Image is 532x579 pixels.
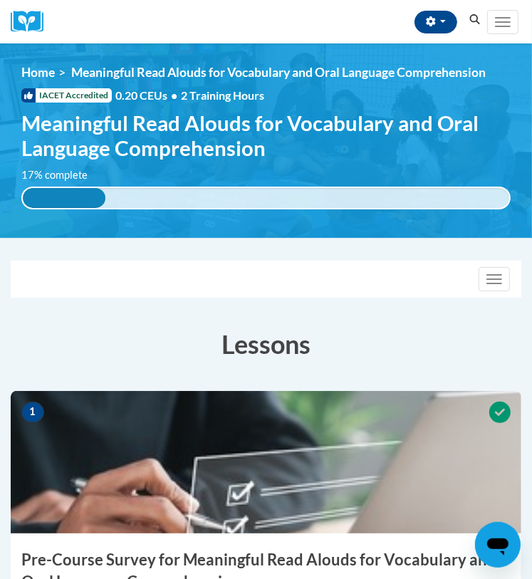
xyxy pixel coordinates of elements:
label: 17% complete [21,167,103,183]
span: Meaningful Read Alouds for Vocabulary and Oral Language Comprehension [21,110,511,160]
div: 17% complete [23,188,105,208]
span: • [171,88,177,102]
img: Course Image [11,391,521,533]
button: Search [464,11,486,28]
iframe: Button to launch messaging window [475,522,521,568]
span: 1 [21,402,44,423]
a: Home [21,65,55,80]
a: Cox Campus [11,11,53,33]
button: Account Settings [414,11,457,33]
span: 0.20 CEUs [115,88,181,103]
img: Logo brand [11,11,53,33]
span: 2 Training Hours [181,88,264,102]
span: Meaningful Read Alouds for Vocabulary and Oral Language Comprehension [71,65,486,80]
span: IACET Accredited [21,88,112,103]
h3: Lessons [11,326,521,362]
